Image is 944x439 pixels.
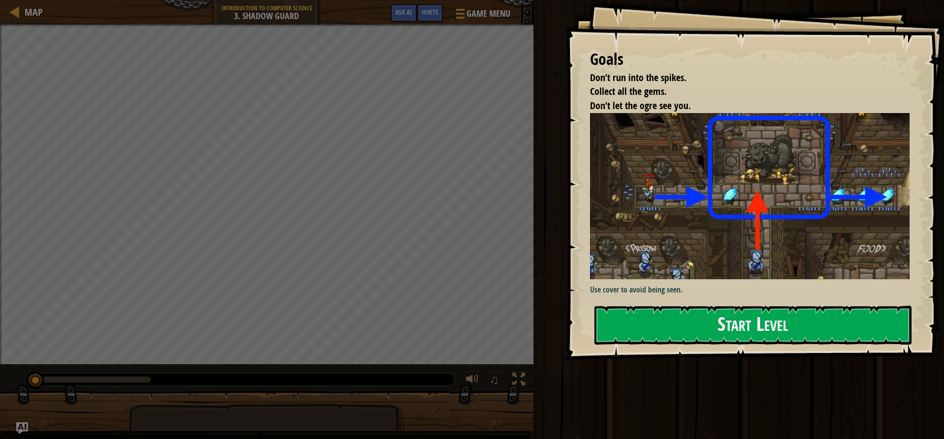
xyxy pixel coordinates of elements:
[590,85,667,98] span: Collect all the gems.
[590,99,691,112] span: Don’t let the ogre see you.
[467,7,510,20] span: Game Menu
[509,371,529,391] button: Toggle fullscreen
[578,85,907,99] li: Collect all the gems.
[390,4,417,22] button: Ask AI
[590,284,917,295] p: Use cover to avoid being seen.
[395,7,412,17] span: Ask AI
[25,5,43,19] span: Map
[590,71,686,84] span: Don’t run into the spikes.
[578,71,907,85] li: Don’t run into the spikes.
[590,48,910,71] div: Goals
[448,4,516,27] button: Game Menu
[20,5,43,19] a: Map
[578,99,907,113] li: Don’t let the ogre see you.
[463,371,482,391] button: Adjust volume
[590,113,917,279] img: Shadow guard
[422,7,438,17] span: Hints
[16,422,28,434] button: Ask AI
[489,372,499,387] span: ♫
[487,371,504,391] button: ♫
[594,306,912,345] button: Start Level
